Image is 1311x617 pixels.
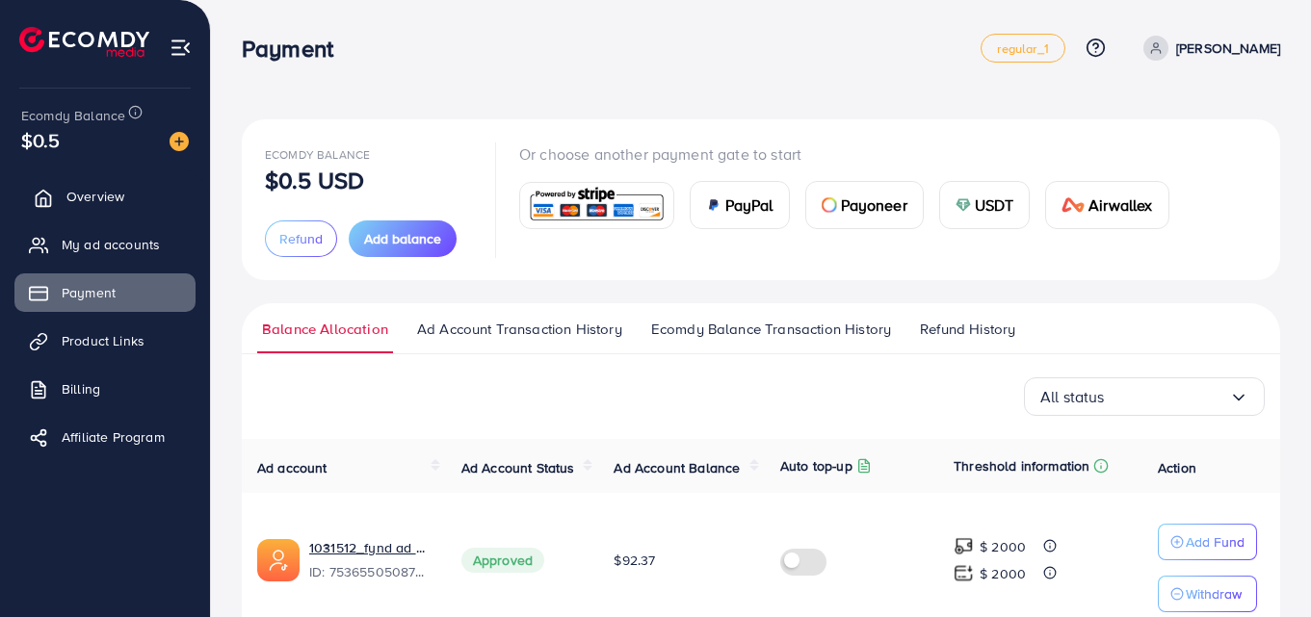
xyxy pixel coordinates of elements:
input: Search for option [1105,382,1229,412]
span: Approved [461,548,544,573]
span: PayPal [725,193,773,217]
img: card [822,197,837,213]
span: Billing [62,379,100,398]
img: image [170,132,189,151]
a: cardAirwallex [1045,181,1168,229]
p: Withdraw [1186,582,1242,605]
a: Affiliate Program [14,418,196,456]
p: $ 2000 [980,535,1026,558]
a: Payment [14,273,196,312]
img: top-up amount [954,536,974,556]
span: Ecomdy Balance [265,146,370,163]
a: cardPayPal [690,181,790,229]
a: cardPayoneer [805,181,924,229]
span: Balance Allocation [262,319,388,340]
span: Action [1158,458,1196,477]
span: Payoneer [841,193,907,217]
span: ID: 7536550508706922514 [309,562,431,581]
span: Ad account [257,458,328,477]
span: My ad accounts [62,235,160,254]
button: Add balance [349,220,457,257]
span: regular_1 [997,42,1048,55]
a: [PERSON_NAME] [1136,36,1280,61]
span: Overview [66,187,124,206]
span: Ecomdy Balance Transaction History [651,319,891,340]
span: Ad Account Balance [614,458,740,477]
span: Refund [279,229,323,248]
a: 1031512_fynd ad account_1754740095062 [309,538,431,557]
div: <span class='underline'>1031512_fynd ad account_1754740095062</span></br>7536550508706922514 [309,538,431,582]
span: $92.37 [614,551,655,570]
img: menu [170,37,192,59]
a: cardUSDT [939,181,1031,229]
span: Payment [62,283,116,302]
p: Threshold information [954,454,1089,477]
button: Withdraw [1158,576,1257,612]
span: Ad Account Status [461,458,575,477]
a: card [519,182,674,229]
span: All status [1040,382,1105,412]
div: Search for option [1024,377,1265,416]
p: $ 2000 [980,562,1026,585]
iframe: Chat [1229,530,1297,603]
a: Product Links [14,321,196,360]
img: ic-ads-acc.e4c84228.svg [257,539,300,581]
p: [PERSON_NAME] [1176,37,1280,60]
p: Add Fund [1186,530,1245,553]
a: Overview [14,177,196,216]
h3: Payment [242,35,349,63]
p: Or choose another payment gate to start [519,142,1185,166]
img: logo [19,27,149,57]
span: $0.5 [21,126,61,154]
img: top-up amount [954,563,974,583]
span: Airwallex [1088,193,1152,217]
span: Ecomdy Balance [21,106,125,125]
span: Affiliate Program [62,427,165,447]
button: Refund [265,220,337,257]
img: card [526,185,668,226]
a: regular_1 [981,34,1064,63]
p: $0.5 USD [265,168,364,192]
span: USDT [975,193,1014,217]
span: Add balance [364,229,441,248]
span: Product Links [62,331,144,350]
span: Refund History [920,319,1015,340]
img: card [1062,197,1085,213]
button: Add Fund [1158,524,1257,560]
p: Auto top-up [780,454,852,477]
a: My ad accounts [14,225,196,264]
img: card [956,197,971,213]
span: Ad Account Transaction History [417,319,622,340]
a: Billing [14,370,196,408]
img: card [706,197,721,213]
